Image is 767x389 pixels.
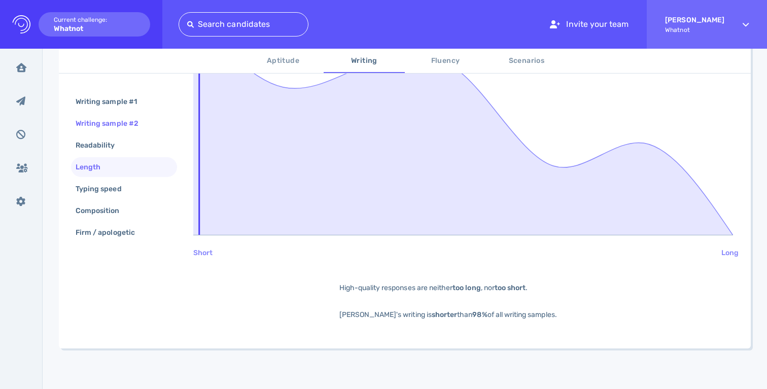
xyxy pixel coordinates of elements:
[665,16,724,24] strong: [PERSON_NAME]
[74,138,127,153] div: Readability
[193,247,213,258] div: Short
[492,55,561,67] span: Scenarios
[452,284,480,292] b: too long
[432,310,457,319] b: shorter
[74,203,132,218] div: Composition
[339,282,593,293] div: High-quality responses are neither , nor .
[330,55,399,67] span: Writing
[74,94,149,109] div: Writing sample #1
[495,284,526,292] b: too short
[339,310,557,319] span: [PERSON_NAME]'s writing is than of all writing samples.
[249,55,318,67] span: Aptitude
[665,26,724,33] span: Whatnot
[472,310,487,319] b: 98%
[74,225,147,240] div: Firm / apologetic
[411,55,480,67] span: Fluency
[74,116,151,131] div: Writing sample #2
[74,160,113,174] div: Length
[721,247,739,258] div: Long
[74,182,134,196] div: Typing speed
